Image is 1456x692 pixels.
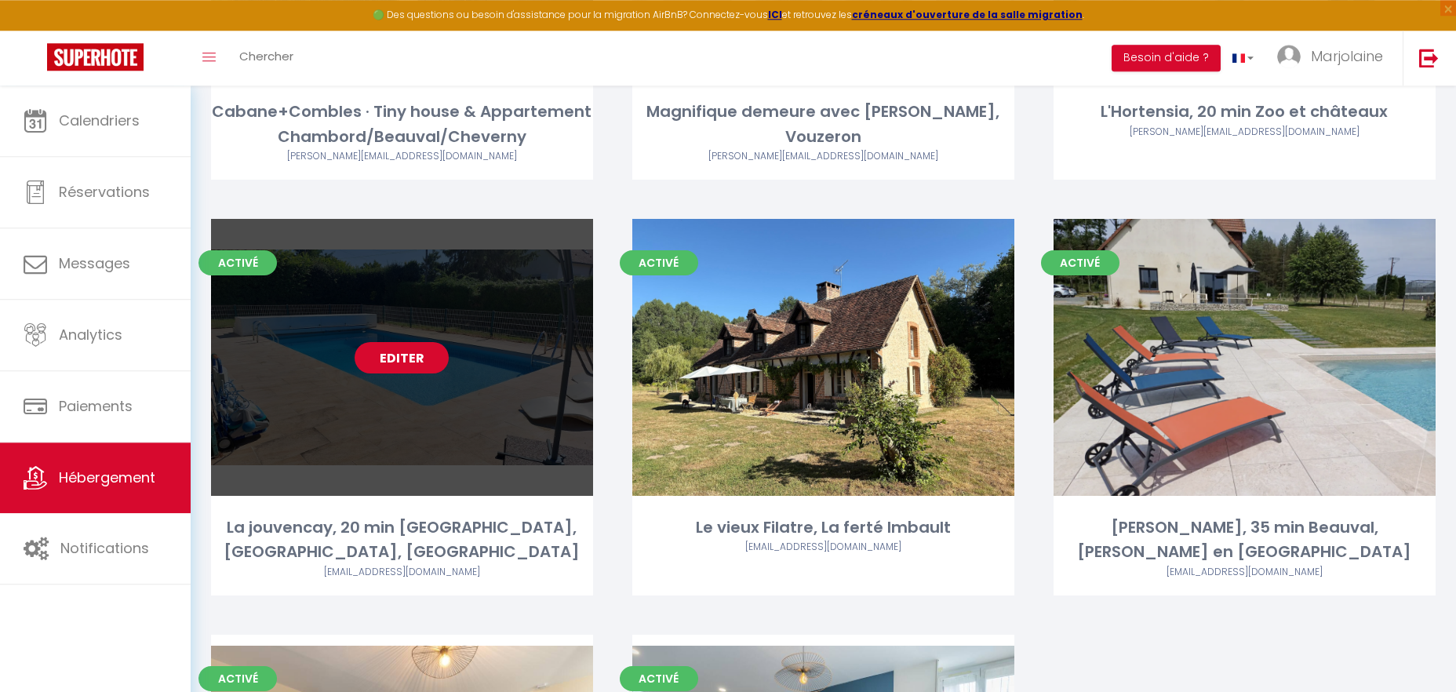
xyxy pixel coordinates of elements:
img: logout [1419,48,1439,67]
span: Activé [198,250,277,275]
div: Airbnb [632,540,1014,555]
a: Chercher [227,31,305,86]
img: Super Booking [47,43,144,71]
div: La jouvencay, 20 min [GEOGRAPHIC_DATA], [GEOGRAPHIC_DATA], [GEOGRAPHIC_DATA] [211,515,593,565]
button: Besoin d'aide ? [1112,45,1221,71]
span: Activé [620,250,698,275]
div: Magnifique demeure avec [PERSON_NAME], Vouzeron [632,100,1014,149]
a: créneaux d'ouverture de la salle migration [852,8,1083,21]
img: ... [1277,45,1301,68]
div: Le vieux Filatre, La ferté Imbault [632,515,1014,540]
span: Paiements [59,396,133,416]
span: Chercher [239,48,293,64]
span: Marjolaine [1311,46,1383,66]
span: Calendriers [59,111,140,130]
button: Ouvrir le widget de chat LiveChat [13,6,60,53]
div: Airbnb [1054,125,1436,140]
span: Notifications [60,538,149,558]
a: ICI [768,8,782,21]
div: L'Hortensia, 20 min Zoo et châteaux [1054,100,1436,124]
span: Analytics [59,325,122,344]
div: Airbnb [1054,565,1436,580]
a: Editer [355,342,449,373]
span: Activé [1041,250,1119,275]
span: Hébergement [59,468,155,487]
div: Cabane+Combles · Tiny house & Appartement Chambord/Beauval/Cheverny [211,100,593,149]
div: Airbnb [632,149,1014,164]
span: Messages [59,253,130,273]
a: ... Marjolaine [1265,31,1403,86]
div: [PERSON_NAME], 35 min Beauval, [PERSON_NAME] en [GEOGRAPHIC_DATA] [1054,515,1436,565]
div: Airbnb [211,149,593,164]
span: Activé [198,666,277,691]
div: Airbnb [211,565,593,580]
span: Réservations [59,182,150,202]
span: Activé [620,666,698,691]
